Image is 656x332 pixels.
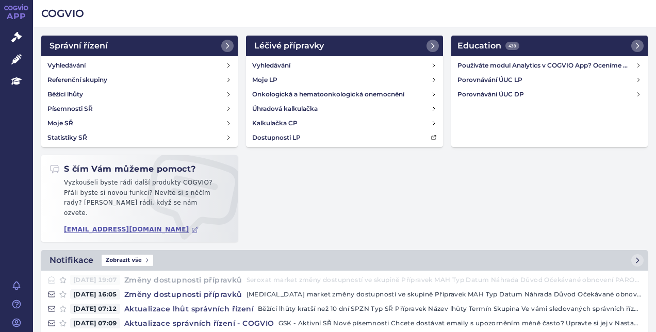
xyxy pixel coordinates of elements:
[248,58,440,73] a: Vyhledávání
[47,132,87,143] h4: Statistiky SŘ
[43,116,236,130] a: Moje SŘ
[120,289,247,300] h4: Změny dostupnosti přípravků
[43,73,236,87] a: Referenční skupiny
[505,42,519,50] span: 439
[50,163,196,175] h2: S čím Vám můžeme pomoct?
[120,275,247,285] h4: Změny dostupnosti přípravků
[47,104,93,114] h4: Písemnosti SŘ
[247,289,642,300] p: [MEDICAL_DATA] market změny dostupností ve skupině Přípravek MAH Typ Datum Náhrada Důvod Očekávan...
[451,36,648,56] a: Education439
[453,58,646,73] a: Používáte modul Analytics v COGVIO App? Oceníme Vaši zpětnou vazbu!
[248,73,440,87] a: Moje LP
[453,73,646,87] a: Porovnávání ÚUC LP
[248,116,440,130] a: Kalkulačka CP
[47,89,83,99] h4: Běžící lhůty
[50,254,93,267] h2: Notifikace
[120,318,278,328] h4: Aktualizace správních řízení - COGVIO
[47,118,73,128] h4: Moje SŘ
[252,132,301,143] h4: Dostupnosti LP
[43,87,236,102] a: Běžící lhůty
[453,87,646,102] a: Porovnávání ÚUC DP
[41,36,238,56] a: Správní řízení
[248,87,440,102] a: Onkologická a hematoonkologická onemocnění
[252,104,318,114] h4: Úhradová kalkulačka
[64,226,199,234] a: [EMAIL_ADDRESS][DOMAIN_NAME]
[70,304,120,314] span: [DATE] 07:12
[43,58,236,73] a: Vyhledávání
[278,318,642,328] p: GSK - Aktivní SŘ Nové písemnosti Chcete dostávat emaily s upozorněním méně často? Upravte si jej ...
[457,60,636,71] h4: Používáte modul Analytics v COGVIO App? Oceníme Vaši zpětnou vazbu!
[43,102,236,116] a: Písemnosti SŘ
[43,130,236,145] a: Statistiky SŘ
[252,60,290,71] h4: Vyhledávání
[247,275,642,285] p: Seroxat market změny dostupností ve skupině Přípravek MAH Typ Datum Náhrada Důvod Očekávané obnov...
[457,75,636,85] h4: Porovnávání ÚUC LP
[70,289,120,300] span: [DATE] 16:05
[102,255,153,266] span: Zobrazit vše
[252,75,277,85] h4: Moje LP
[47,60,86,71] h4: Vyhledávání
[254,40,324,52] h2: Léčivé přípravky
[252,118,298,128] h4: Kalkulačka CP
[50,178,229,222] p: Vyzkoušeli byste rádi další produkty COGVIO? Přáli byste si novou funkci? Nevíte si s něčím rady?...
[258,304,642,314] p: Běžící lhůty kratší než 10 dní SPZN Typ SŘ Přípravek Název lhůty Termín Skupina Ve vámi sledovaný...
[246,36,442,56] a: Léčivé přípravky
[252,89,404,99] h4: Onkologická a hematoonkologická onemocnění
[41,6,648,21] h2: COGVIO
[47,75,107,85] h4: Referenční skupiny
[457,89,636,99] h4: Porovnávání ÚUC DP
[248,130,440,145] a: Dostupnosti LP
[70,275,120,285] span: [DATE] 19:07
[70,318,120,328] span: [DATE] 07:09
[457,40,519,52] h2: Education
[50,40,108,52] h2: Správní řízení
[41,250,648,271] a: NotifikaceZobrazit vše
[120,304,258,314] h4: Aktualizace lhůt správních řízení
[248,102,440,116] a: Úhradová kalkulačka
